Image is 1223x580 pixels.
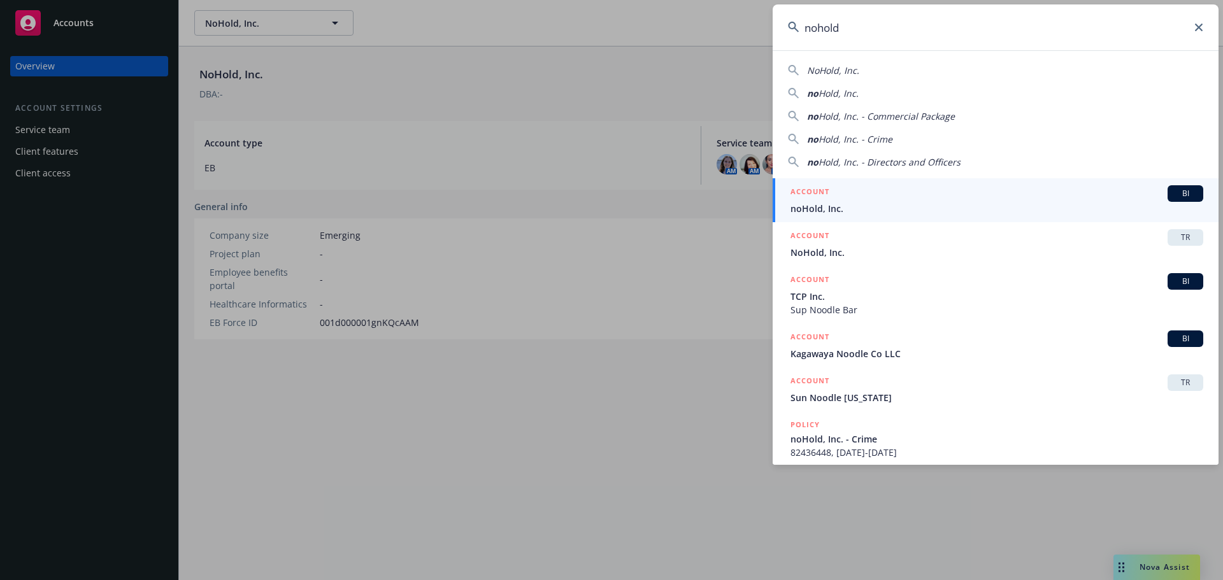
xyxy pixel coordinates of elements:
h5: ACCOUNT [790,374,829,390]
span: BI [1173,333,1198,344]
span: Hold, Inc. - Commercial Package [819,110,955,122]
a: ACCOUNTBITCP Inc.Sup Noodle Bar [773,266,1219,323]
span: TCP Inc. [790,290,1203,303]
span: noHold, Inc. [790,202,1203,215]
h5: ACCOUNT [790,273,829,288]
a: POLICYnoHold, Inc. - Crime82436448, [DATE]-[DATE] [773,411,1219,466]
span: BI [1173,276,1198,287]
span: TR [1173,232,1198,243]
a: ACCOUNTTRNoHold, Inc. [773,222,1219,266]
a: ACCOUNTTRSun Noodle [US_STATE] [773,367,1219,411]
span: TR [1173,377,1198,388]
h5: POLICY [790,418,820,431]
h5: ACCOUNT [790,229,829,244]
span: no [807,87,819,99]
span: Sun Noodle [US_STATE] [790,391,1203,404]
span: Hold, Inc. [819,87,859,99]
input: Search... [773,4,1219,50]
span: no [807,156,819,168]
span: 82436448, [DATE]-[DATE] [790,446,1203,459]
span: no [807,110,819,122]
h5: ACCOUNT [790,185,829,201]
span: NoHold, Inc. [790,246,1203,259]
span: NoHold, Inc. [807,64,859,76]
span: BI [1173,188,1198,199]
a: ACCOUNTBIKagawaya Noodle Co LLC [773,323,1219,367]
h5: ACCOUNT [790,330,829,346]
span: Hold, Inc. - Crime [819,133,892,145]
span: Kagawaya Noodle Co LLC [790,347,1203,360]
span: no [807,133,819,145]
span: Sup Noodle Bar [790,303,1203,316]
span: noHold, Inc. - Crime [790,432,1203,446]
a: ACCOUNTBInoHold, Inc. [773,178,1219,222]
span: Hold, Inc. - Directors and Officers [819,156,961,168]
